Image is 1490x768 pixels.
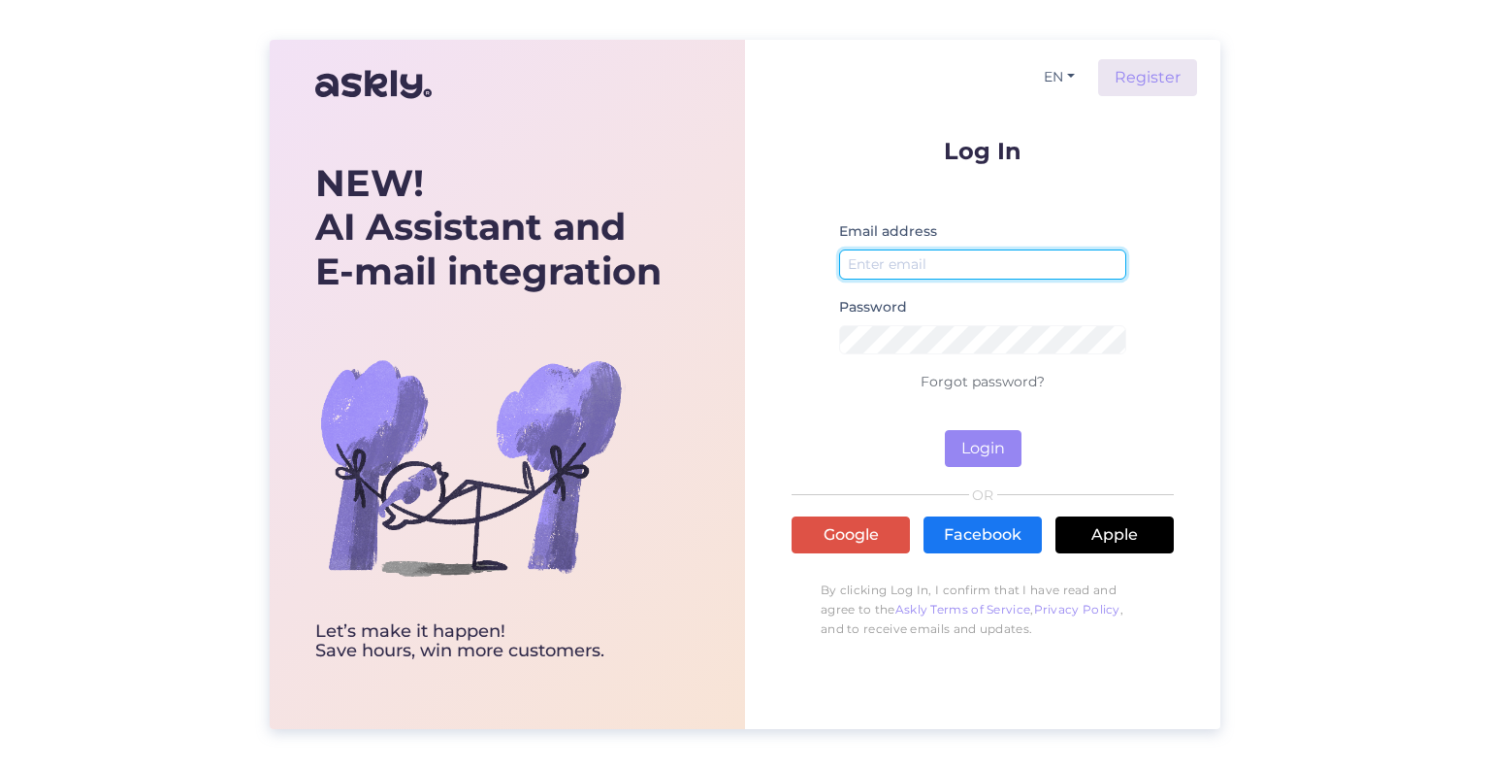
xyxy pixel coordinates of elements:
a: Facebook [923,517,1042,553]
img: bg-askly [315,312,626,622]
a: Askly Terms of Service [895,602,1031,617]
button: EN [1036,63,1083,91]
a: Apple [1055,517,1174,553]
a: Privacy Policy [1034,602,1120,617]
span: OR [969,488,997,502]
div: Let’s make it happen! Save hours, win more customers. [315,622,662,661]
a: Register [1098,59,1197,96]
p: Log In [792,139,1174,163]
b: NEW! [315,160,424,206]
input: Enter email [839,250,1126,280]
label: Password [839,297,907,317]
label: Email address [839,221,937,242]
a: Google [792,517,910,553]
button: Login [945,430,1021,467]
a: Forgot password? [921,373,1045,390]
div: AI Assistant and E-mail integration [315,161,662,294]
p: By clicking Log In, I confirm that I have read and agree to the , , and to receive emails and upd... [792,571,1174,649]
img: Askly [315,61,432,108]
